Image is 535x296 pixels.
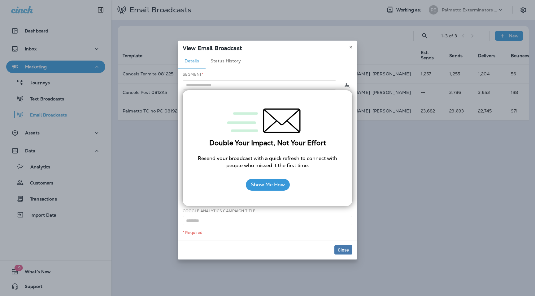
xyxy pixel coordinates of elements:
span: Close [338,248,349,252]
button: Show Me How [246,179,290,191]
label: Google Analytics Campaign Title [183,209,255,214]
button: Close [334,245,352,255]
button: Calculate the estimated number of emails to be sent based on selected segment. (This could take a... [341,79,352,91]
button: Status History [206,54,246,69]
h3: Double Your Impact, Not Your Effort [195,139,340,147]
button: Details [178,54,206,69]
label: Segment [183,72,203,77]
div: * Required [183,230,352,235]
div: View Email Broadcast [178,41,357,54]
p: Resend your broadcast with a quick refresh to connect with people who missed it the first time. [195,155,340,169]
